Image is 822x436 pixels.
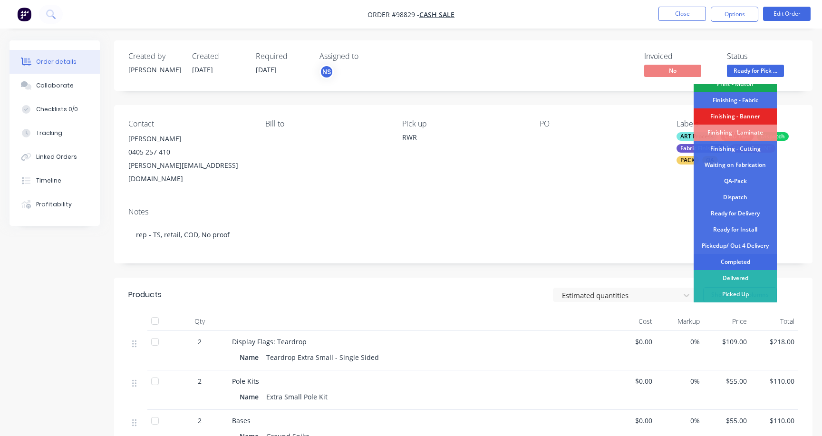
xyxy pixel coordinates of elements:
[727,65,784,79] button: Ready for Pick ...
[707,416,747,426] span: $55.00
[128,119,250,128] div: Contact
[240,390,262,404] div: Name
[128,132,250,145] div: [PERSON_NAME]
[694,189,777,205] div: Dispatch
[677,156,699,165] div: PACK
[128,132,250,185] div: [PERSON_NAME]0405 257 410[PERSON_NAME][EMAIL_ADDRESS][DOMAIN_NAME]
[694,141,777,157] div: Finishing - Cutting
[10,145,100,169] button: Linked Orders
[128,159,250,185] div: [PERSON_NAME][EMAIL_ADDRESS][DOMAIN_NAME]
[10,74,100,97] button: Collaborate
[612,337,652,347] span: $0.00
[694,125,777,141] div: Finishing - Laminate
[192,52,244,61] div: Created
[419,10,455,19] a: Cash Sale
[36,58,77,66] div: Order details
[10,193,100,216] button: Profitability
[36,105,78,114] div: Checklists 0/0
[694,222,777,238] div: Ready for Install
[198,376,202,386] span: 2
[658,7,706,21] button: Close
[754,337,794,347] span: $218.00
[707,337,747,347] span: $109.00
[128,289,162,300] div: Products
[17,7,31,21] img: Factory
[128,52,181,61] div: Created by
[36,129,62,137] div: Tracking
[402,119,524,128] div: Pick up
[232,416,251,425] span: Bases
[10,50,100,74] button: Order details
[10,169,100,193] button: Timeline
[128,207,798,216] div: Notes
[171,312,228,331] div: Qty
[612,416,652,426] span: $0.00
[754,376,794,386] span: $110.00
[694,76,777,92] div: Print - Mutoh
[10,121,100,145] button: Tracking
[256,52,308,61] div: Required
[763,7,811,21] button: Edit Order
[262,390,331,404] div: Extra Small Pole Kit
[128,65,181,75] div: [PERSON_NAME]
[694,286,777,302] div: Picked Up
[677,132,717,141] div: ART Process
[644,65,701,77] span: No
[751,312,798,331] div: Total
[319,65,334,79] button: NS
[694,205,777,222] div: Ready for Delivery
[660,416,700,426] span: 0%
[694,108,777,125] div: Finishing - Banner
[727,52,798,61] div: Status
[609,312,656,331] div: Cost
[128,145,250,159] div: 0405 257 410
[677,144,726,153] div: Fabric Finishing
[707,376,747,386] span: $55.00
[754,416,794,426] span: $110.00
[256,65,277,74] span: [DATE]
[711,7,758,22] button: Options
[232,377,259,386] span: Pole Kits
[540,119,661,128] div: PO
[10,97,100,121] button: Checklists 0/0
[694,270,777,286] div: Delivered
[694,92,777,108] div: Finishing - Fabric
[367,10,419,19] span: Order #98829 -
[240,350,262,364] div: Name
[660,337,700,347] span: 0%
[36,81,74,90] div: Collaborate
[694,173,777,189] div: QA-Pack
[704,312,751,331] div: Price
[694,254,777,270] div: Completed
[694,238,777,254] div: Pickedup/ Out 4 Delivery
[644,52,716,61] div: Invoiced
[36,200,72,209] div: Profitability
[677,119,798,128] div: Labels
[232,337,307,346] span: Display Flags: Teardrop
[319,52,415,61] div: Assigned to
[128,220,798,249] div: rep - TS, retail, COD, No proof
[402,132,524,142] div: RWR
[192,65,213,74] span: [DATE]
[36,176,61,185] div: Timeline
[727,65,784,77] span: Ready for Pick ...
[36,153,77,161] div: Linked Orders
[660,376,700,386] span: 0%
[265,119,387,128] div: Bill to
[612,376,652,386] span: $0.00
[262,350,383,364] div: Teardrop Extra Small - Single Sided
[198,337,202,347] span: 2
[198,416,202,426] span: 2
[656,312,704,331] div: Markup
[694,157,777,173] div: Waiting on Fabrication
